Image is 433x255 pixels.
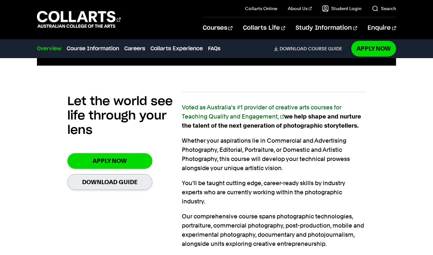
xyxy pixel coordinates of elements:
[296,17,357,39] a: Study Information
[243,17,285,39] a: Collarts Life
[37,45,61,53] a: Overview
[280,46,307,52] span: Download
[208,45,220,53] a: FAQs
[288,5,312,12] a: About Us
[182,104,361,129] strong: we help shape and nurture the talent of the next generation of photographic storytellers.
[67,153,152,168] a: Apply Now
[67,94,182,137] h2: Let the world see life through your lens
[351,41,396,56] a: Apply Now
[274,46,347,52] a: DownloadCourse Guide
[182,212,366,248] p: Our comprehensive course spans photographic technologies, portraiture, commercial photography, po...
[245,5,277,12] a: Collarts Online
[203,17,233,39] a: Courses
[37,10,121,29] div: Go to homepage
[372,5,396,12] a: Search
[182,179,366,206] p: You’ll be taught cutting edge, career-ready skills by industry experts who are currently working ...
[67,45,119,53] a: Course Information
[182,104,341,120] a: Voted as Australia's #1 provider of creative arts courses for Teaching Quality and Engagement,
[67,174,152,190] a: Download Guide
[322,5,361,12] a: Student Login
[368,17,396,39] a: Enquire
[150,45,203,53] a: Collarts Experience
[182,136,366,173] p: Whether your aspirations lie in Commercial and Advertising Photography, Editorial, Portraiture, o...
[124,45,145,53] a: Careers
